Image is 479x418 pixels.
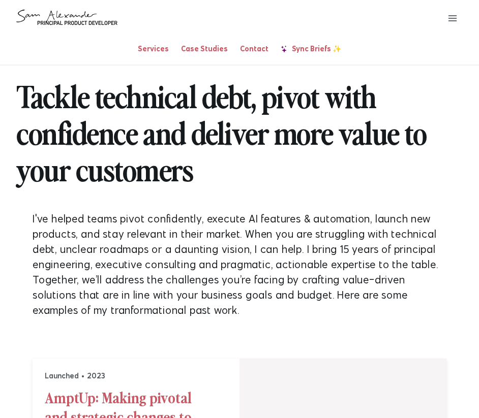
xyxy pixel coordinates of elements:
a: Sync Briefs ✨ [281,44,341,54]
a: Services [138,44,169,54]
h2: Tackle technical debt, pivot with confidence and deliver more value to your customers [16,61,463,203]
p: Launched [45,371,79,381]
a: Case Studies [181,44,228,54]
a: Contact [240,44,268,54]
div: I've helped teams pivot confidently, execute AI features & automation, launch new products, and s... [33,211,446,318]
button: Open Navigation Menu [442,8,463,28]
p: 2023 [87,371,105,381]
